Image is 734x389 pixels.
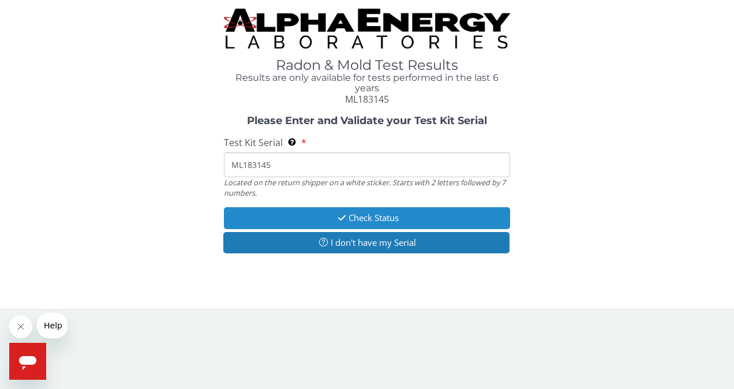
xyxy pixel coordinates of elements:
[224,73,511,93] h4: Results are only available for tests performed in the last 6 years
[247,114,487,127] strong: Please Enter and Validate your Test Kit Serial
[224,177,511,199] div: Located on the return shipper on a white sticker. Starts with 2 letters followed by 7 numbers.
[37,313,68,338] iframe: Message from company
[345,93,389,106] span: ML183145
[224,9,511,48] img: TightCrop.jpg
[224,207,511,229] button: Check Status
[224,58,511,73] h1: Radon & Mold Test Results
[9,315,32,338] iframe: Close message
[9,343,46,380] iframe: Button to launch messaging window
[223,232,510,253] button: I don't have my Serial
[224,136,283,149] span: Test Kit Serial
